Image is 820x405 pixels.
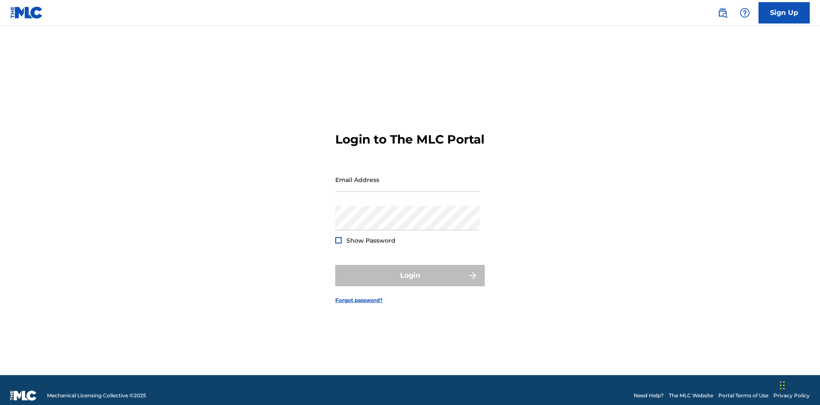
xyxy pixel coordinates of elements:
[47,392,146,399] span: Mechanical Licensing Collective © 2025
[718,392,768,399] a: Portal Terms of Use
[717,8,728,18] img: search
[714,4,731,21] a: Public Search
[335,132,484,147] h3: Login to The MLC Portal
[773,392,810,399] a: Privacy Policy
[10,6,43,19] img: MLC Logo
[758,2,810,23] a: Sign Up
[335,296,383,304] a: Forgot password?
[780,373,785,398] div: Drag
[777,364,820,405] iframe: Chat Widget
[10,390,37,401] img: logo
[669,392,713,399] a: The MLC Website
[736,4,753,21] div: Help
[740,8,750,18] img: help
[634,392,664,399] a: Need Help?
[346,237,395,244] span: Show Password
